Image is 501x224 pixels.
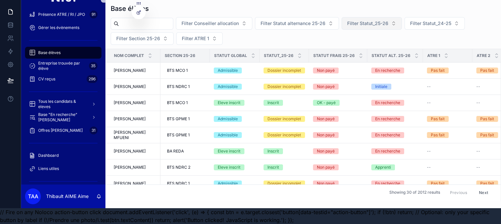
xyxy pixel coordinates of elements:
[317,84,335,90] div: Non payé
[427,132,468,138] a: Pas fait
[375,68,400,73] div: En recherche
[218,116,238,122] div: Admissible
[214,68,256,73] a: Admissible
[167,100,188,105] span: BTS MCO 1
[317,132,335,138] div: Non payé
[21,11,105,184] div: scrollable content
[264,116,305,122] a: Dossier incomplet
[427,100,468,105] a: --
[431,116,445,122] div: Pas fait
[164,81,206,92] a: BTS NDRC 1
[114,149,146,154] span: [PERSON_NAME]
[427,181,468,186] a: Pas fait
[116,35,160,42] span: Filter Section 25-26
[375,148,400,154] div: En recherche
[427,84,468,89] a: --
[25,47,101,59] a: Base élèves
[114,84,146,89] span: [PERSON_NAME]
[218,84,238,90] div: Admissible
[313,181,363,186] a: Non payé
[371,100,419,106] a: En recherche
[176,32,223,45] button: Select Button
[25,9,101,20] a: Présence ATRE / RI / JPO91
[267,68,301,73] div: Dossier incomplet
[431,68,445,73] div: Pas fait
[114,130,156,140] a: [PERSON_NAME] MFUENI
[25,60,101,72] a: Entreprise trouvée par élève35
[317,100,336,106] div: OK - payé
[167,132,190,138] span: BTS GPME 1
[375,116,400,122] div: En recherche
[264,84,305,90] a: Dossier incomplet
[181,20,239,27] span: Filter Conseiller allocation
[38,25,79,30] span: Gérer les évènements
[114,165,156,170] a: [PERSON_NAME]
[480,181,494,186] div: Pas fait
[427,165,431,170] span: --
[38,99,86,109] span: Tous les candidats & eleves
[317,148,335,154] div: Non payé
[25,163,101,175] a: Liens utiles
[167,149,184,154] span: BA REDA
[371,68,419,73] a: En recherche
[371,132,419,138] a: En recherche
[90,126,97,134] div: 31
[214,164,256,170] a: Eleve inscrit
[371,116,419,122] a: En recherche
[38,12,85,17] span: Présence ATRE / RI / JPO
[167,68,188,73] span: BTS MCO 1
[375,181,400,186] div: En recherche
[114,181,156,186] a: [PERSON_NAME]
[114,116,146,122] span: [PERSON_NAME]
[264,53,293,58] span: Statut_25-26
[264,164,305,170] a: Inscrit
[427,149,431,154] span: --
[267,164,279,170] div: Inscrit
[389,190,440,195] span: Showing 30 of 2012 results
[218,68,238,73] div: Admissible
[114,149,156,154] a: [PERSON_NAME]
[46,193,89,200] p: Thibault AIME Aime
[476,84,480,89] span: --
[267,148,279,154] div: Inscrit
[28,192,38,200] span: TAA
[25,73,101,85] a: CV reçus296
[214,100,256,106] a: Eleve inscrit
[164,65,206,76] a: BTS MCO 1
[114,84,156,89] a: [PERSON_NAME]
[313,53,355,58] span: Statut frais 25-26
[264,148,305,154] a: Inscrit
[114,68,146,73] span: [PERSON_NAME]
[427,84,431,89] span: --
[164,114,206,124] a: BTS GPME 1
[164,130,206,140] a: BTS GPME 1
[264,181,305,186] a: Dossier incomplet
[375,132,400,138] div: En recherche
[38,128,83,133] span: Offres [PERSON_NAME]
[167,116,190,122] span: BTS GPME 1
[164,178,206,189] a: BTS NDRC 1
[480,68,494,73] div: Pas fait
[371,164,419,170] a: Apprenti
[38,61,86,71] span: Entreprise trouvée par élève
[214,116,256,122] a: Admissible
[114,100,156,105] a: [PERSON_NAME]
[255,17,339,30] button: Select Button
[317,181,335,186] div: Non payé
[480,116,494,122] div: Pas fait
[477,53,490,58] span: ATRE 2
[111,4,149,13] h1: Base élèves
[267,84,301,90] div: Dossier incomplet
[214,148,256,154] a: Eleve inscrit
[410,20,451,27] span: Filter Statut_24-25
[38,50,61,55] span: Base élèves
[114,68,156,73] a: [PERSON_NAME]
[164,98,206,108] a: BTS MCO 1
[317,68,335,73] div: Non payé
[90,11,97,18] div: 91
[114,165,146,170] span: [PERSON_NAME]
[25,22,101,34] a: Gérer les évènements
[114,116,156,122] a: [PERSON_NAME]
[38,112,86,123] span: Base "En recherche" [PERSON_NAME]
